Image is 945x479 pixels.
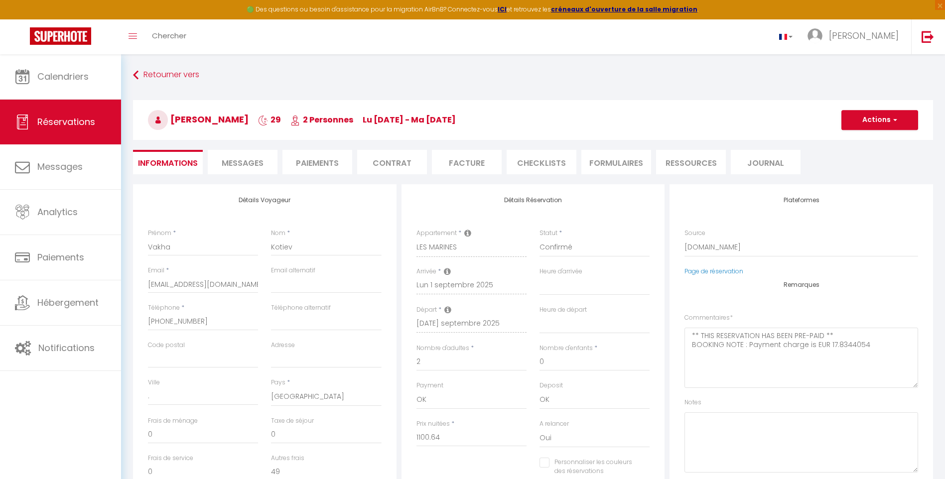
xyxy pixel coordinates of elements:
[148,341,185,350] label: Code postal
[432,150,502,174] li: Facture
[684,197,918,204] h4: Plateformes
[416,305,437,315] label: Départ
[684,229,705,238] label: Source
[841,110,918,130] button: Actions
[148,416,198,426] label: Frais de ménage
[148,303,180,313] label: Téléphone
[8,4,38,34] button: Ouvrir le widget de chat LiveChat
[363,114,456,125] span: lu [DATE] - ma [DATE]
[133,66,933,84] a: Retourner vers
[222,157,264,169] span: Messages
[144,19,194,54] a: Chercher
[271,378,285,387] label: Pays
[271,416,314,426] label: Taxe de séjour
[540,381,563,390] label: Deposit
[148,113,249,125] span: [PERSON_NAME]
[829,29,899,42] span: [PERSON_NAME]
[656,150,726,174] li: Ressources
[38,342,95,354] span: Notifications
[271,303,331,313] label: Téléphone alternatif
[731,150,801,174] li: Journal
[148,266,164,275] label: Email
[37,70,89,83] span: Calendriers
[271,266,315,275] label: Email alternatif
[581,150,651,174] li: FORMULAIRES
[540,267,582,276] label: Heure d'arrivée
[148,229,171,238] label: Prénom
[416,197,650,204] h4: Détails Réservation
[684,281,918,288] h4: Remarques
[540,419,569,429] label: A relancer
[540,229,557,238] label: Statut
[800,19,911,54] a: ... [PERSON_NAME]
[922,30,934,43] img: logout
[551,5,697,13] a: créneaux d'ouverture de la salle migration
[507,150,576,174] li: CHECKLISTS
[416,419,450,429] label: Prix nuitées
[271,229,285,238] label: Nom
[30,27,91,45] img: Super Booking
[258,114,281,125] span: 29
[37,206,78,218] span: Analytics
[808,28,822,43] img: ...
[540,305,587,315] label: Heure de départ
[416,229,457,238] label: Appartement
[37,251,84,263] span: Paiements
[37,296,99,309] span: Hébergement
[416,267,436,276] label: Arrivée
[148,378,160,387] label: Ville
[271,454,304,463] label: Autres frais
[271,341,295,350] label: Adresse
[416,381,443,390] label: Payment
[282,150,352,174] li: Paiements
[498,5,507,13] a: ICI
[416,344,469,353] label: Nombre d'adultes
[684,398,701,407] label: Notes
[37,160,83,173] span: Messages
[133,150,203,174] li: Informations
[540,344,593,353] label: Nombre d'enfants
[148,454,193,463] label: Frais de service
[37,116,95,128] span: Réservations
[152,30,186,41] span: Chercher
[684,313,733,323] label: Commentaires
[357,150,427,174] li: Contrat
[290,114,353,125] span: 2 Personnes
[684,267,743,275] a: Page de réservation
[148,197,382,204] h4: Détails Voyageur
